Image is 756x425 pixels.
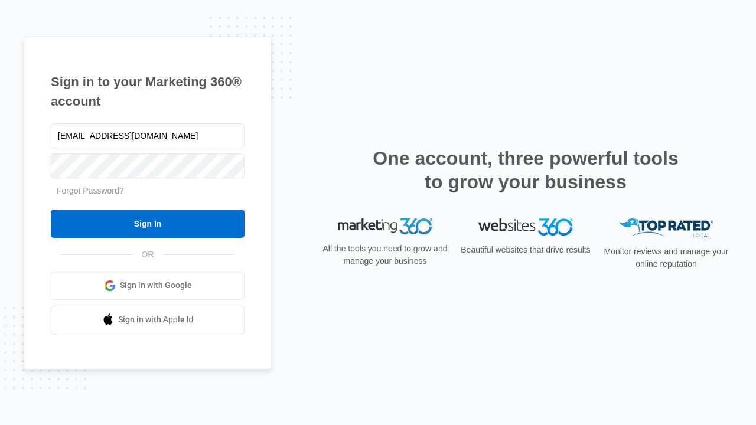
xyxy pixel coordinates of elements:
[369,146,682,194] h2: One account, three powerful tools to grow your business
[120,279,192,292] span: Sign in with Google
[51,272,245,300] a: Sign in with Google
[118,313,194,326] span: Sign in with Apple Id
[51,306,245,334] a: Sign in with Apple Id
[478,218,573,236] img: Websites 360
[51,123,245,148] input: Email
[338,218,432,235] img: Marketing 360
[600,246,732,270] p: Monitor reviews and manage your online reputation
[51,72,245,111] h1: Sign in to your Marketing 360® account
[619,218,713,238] img: Top Rated Local
[460,244,592,256] p: Beautiful websites that drive results
[319,243,451,267] p: All the tools you need to grow and manage your business
[51,210,245,238] input: Sign In
[133,249,162,261] span: OR
[57,186,124,195] a: Forgot Password?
